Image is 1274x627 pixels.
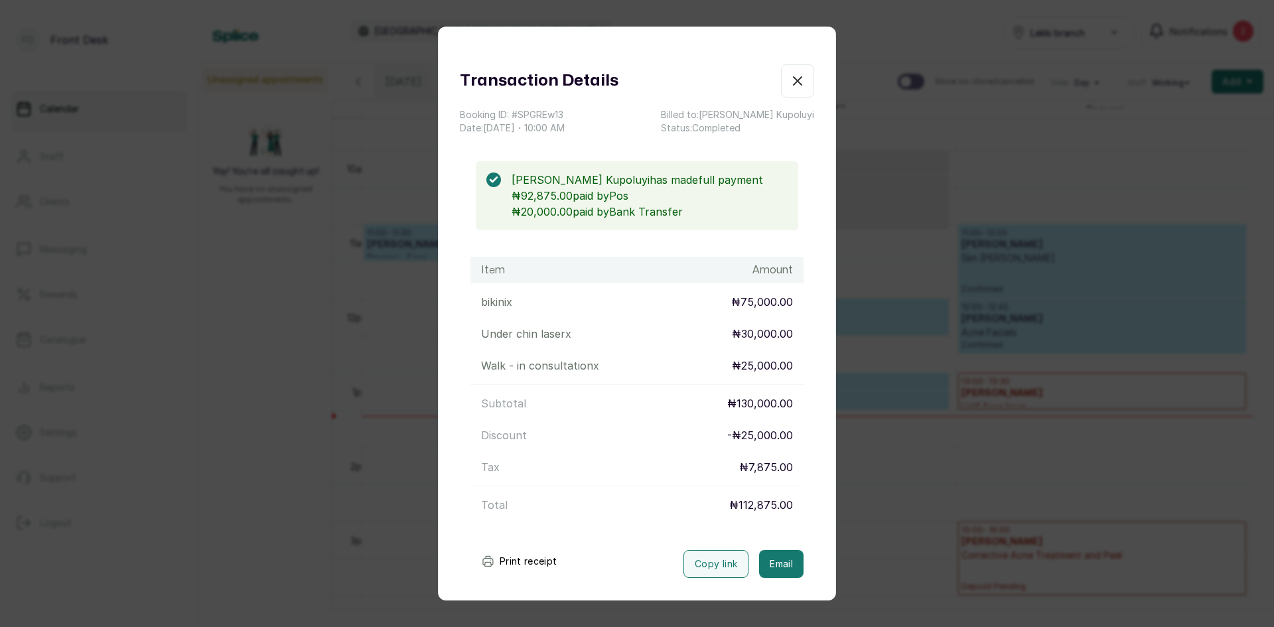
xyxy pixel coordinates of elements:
p: ₦20,000.00 paid by Bank Transfer [512,204,788,220]
p: Discount [481,427,527,443]
p: Walk - in consultation x [481,358,599,374]
p: ₦30,000.00 [732,326,793,342]
p: ₦130,000.00 [727,395,793,411]
p: Tax [481,459,500,475]
p: Booking ID: # SPGREw13 [460,108,565,121]
p: Status: Completed [661,121,814,135]
h1: Amount [752,262,793,278]
button: Email [759,550,804,578]
p: bikini x [481,294,512,310]
p: ₦112,875.00 [729,497,793,513]
p: [PERSON_NAME] Kupoluyi has made full payment [512,172,788,188]
p: Date: [DATE] ・ 10:00 AM [460,121,565,135]
p: Billed to: [PERSON_NAME] Kupoluyi [661,108,814,121]
h1: Item [481,262,505,278]
p: ₦7,875.00 [739,459,793,475]
p: ₦75,000.00 [731,294,793,310]
p: ₦25,000.00 [732,358,793,374]
h1: Transaction Details [460,69,618,93]
p: Under chin laser x [481,326,571,342]
p: Total [481,497,508,513]
p: Subtotal [481,395,526,411]
p: - ₦25,000.00 [727,427,793,443]
button: Print receipt [470,548,568,575]
button: Copy link [683,550,748,578]
p: ₦92,875.00 paid by Pos [512,188,788,204]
